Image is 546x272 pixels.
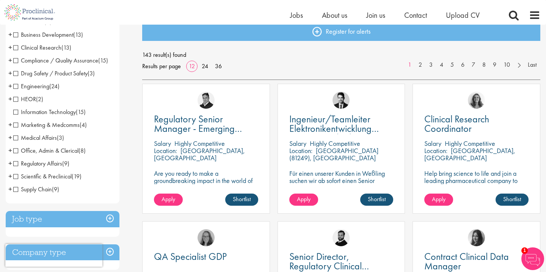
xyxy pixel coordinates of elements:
[76,108,86,116] span: (15)
[13,108,76,116] span: Information Technology
[13,121,80,129] span: Marketing & Medcomms
[424,146,447,155] span: Location:
[98,56,108,64] span: (15)
[154,139,171,148] span: Salary
[13,82,49,90] span: Engineering
[8,42,12,53] span: +
[154,146,177,155] span: Location:
[496,194,529,206] a: Shortlist
[13,31,73,39] span: Business Development
[142,49,540,61] span: 143 result(s) found
[425,61,436,69] a: 3
[366,10,385,20] a: Join us
[142,61,181,72] span: Results per page
[289,146,312,155] span: Location:
[13,44,71,52] span: Clinical Research
[62,159,69,167] span: (9)
[13,134,64,142] span: Medical Affairs
[162,195,175,203] span: Apply
[154,114,258,133] a: Regulatory Senior Manager - Emerging Markets
[289,146,378,162] p: [GEOGRAPHIC_DATA] (81249), [GEOGRAPHIC_DATA]
[468,229,485,246] img: Heidi Hennigan
[80,121,87,129] span: (4)
[186,62,198,70] a: 12
[6,211,119,227] h3: Job type
[289,139,306,148] span: Salary
[57,134,64,142] span: (3)
[333,92,350,109] img: Thomas Wenig
[289,252,394,271] a: Senior Director, Regulatory Clinical Strategy
[13,159,62,167] span: Regulatory Affairs
[8,119,12,130] span: +
[424,170,529,206] p: Help bring science to life and join a leading pharmaceutical company to play a key role in delive...
[289,194,318,206] a: Apply
[13,44,61,52] span: Clinical Research
[154,170,258,206] p: Are you ready to make a groundbreaking impact in the world of biotechnology? Join a growing compa...
[13,121,87,129] span: Marketing & Medcomms
[457,61,468,69] a: 6
[521,247,544,270] img: Chatbot
[199,62,211,70] a: 24
[154,252,258,261] a: QA Specialist GDP
[154,146,245,162] p: [GEOGRAPHIC_DATA], [GEOGRAPHIC_DATA]
[8,132,12,143] span: +
[13,147,78,155] span: Office, Admin & Clerical
[447,61,458,69] a: 5
[489,61,500,69] a: 9
[8,170,12,182] span: +
[8,93,12,105] span: +
[8,145,12,156] span: +
[445,139,495,148] p: Highly Competitive
[13,69,88,77] span: Drug Safety / Product Safety
[424,194,453,206] a: Apply
[436,61,447,69] a: 4
[289,170,394,199] p: Für einen unserer Kunden in Weßling suchen wir ab sofort einen Senior Electronics Engineer Avioni...
[500,61,514,69] a: 10
[290,10,303,20] span: Jobs
[61,44,71,52] span: (13)
[404,10,427,20] a: Contact
[13,185,59,193] span: Supply Chain
[468,61,479,69] a: 7
[8,80,12,92] span: +
[289,114,394,133] a: Ingenieur/Teamleiter Elektronikentwicklung Aviation (m/w/d)
[154,194,183,206] a: Apply
[72,172,82,180] span: (19)
[174,139,225,148] p: Highly Competitive
[88,69,95,77] span: (3)
[360,194,393,206] a: Shortlist
[432,195,446,203] span: Apply
[446,10,480,20] span: Upload CV
[49,82,60,90] span: (24)
[13,31,83,39] span: Business Development
[13,56,98,64] span: Compliance / Quality Assurance
[468,92,485,109] img: Jackie Cerchio
[13,95,36,103] span: HEOR
[198,229,215,246] img: Ingrid Aymes
[521,247,528,254] span: 1
[13,147,86,155] span: Office, Admin & Clerical
[13,185,52,193] span: Supply Chain
[13,134,57,142] span: Medical Affairs
[404,61,415,69] a: 1
[333,229,350,246] img: Nick Walker
[73,31,83,39] span: (13)
[225,194,258,206] a: Shortlist
[198,92,215,109] img: Peter Duvall
[13,95,43,103] span: HEOR
[322,10,347,20] span: About us
[424,114,529,133] a: Clinical Research Coordinator
[13,82,60,90] span: Engineering
[13,172,82,180] span: Scientific & Preclinical
[36,95,43,103] span: (2)
[212,62,224,70] a: 36
[524,61,540,69] a: Last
